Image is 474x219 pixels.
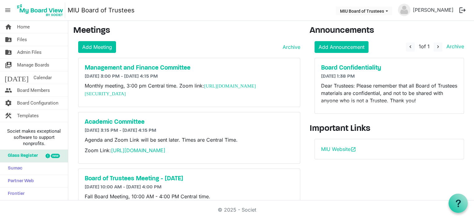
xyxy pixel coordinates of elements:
[315,41,369,53] a: Add Announcement
[408,44,413,49] span: navigate_before
[85,175,294,182] a: Board of Trustees Meeting - [DATE]
[218,207,256,213] a: © 2025 - Societ
[17,97,58,109] span: Board Configuration
[444,43,464,49] a: Archive
[68,4,135,16] a: MIU Board of Trustees
[5,84,12,97] span: people
[310,124,469,134] h3: Important Links
[17,84,50,97] span: Board Members
[434,42,442,52] button: navigate_next
[78,41,116,53] a: Add Meeting
[85,83,256,96] a: [URL][DOMAIN_NAME][SECURITY_DATA]
[456,4,469,17] button: logout
[2,4,14,16] span: menu
[5,97,12,109] span: settings
[321,64,458,72] a: Board Confidentiality
[15,2,65,18] img: My Board View Logo
[17,46,42,58] span: Admin Files
[111,147,165,153] a: [URL][DOMAIN_NAME]
[15,2,68,18] a: My Board View Logo
[280,43,300,51] a: Archive
[85,64,294,72] a: Management and Finance Committee
[351,147,356,152] span: open_in_new
[3,128,65,147] span: Societ makes exceptional software to support nonprofits.
[5,150,38,162] span: Glass Register
[419,43,421,49] span: 1
[5,59,12,71] span: switch_account
[5,46,12,58] span: folder_shared
[321,82,458,104] p: Dear Trustees: Please remember that all Board of Trustees materials are confidential, and not to ...
[5,175,34,187] span: Partner Web
[17,33,27,46] span: Files
[410,4,456,16] a: [PERSON_NAME]
[85,128,294,134] h6: [DATE] 3:15 PM - [DATE] 4:15 PM
[5,21,12,33] span: home
[17,109,39,122] span: Templates
[5,162,22,175] span: Sumac
[310,26,469,36] h3: Announcements
[85,184,294,190] h6: [DATE] 10:00 AM - [DATE] 4:00 PM
[85,147,165,153] span: Zoom Link:
[5,188,25,200] span: Frontier
[5,33,12,46] span: folder_shared
[398,4,410,16] img: no-profile-picture.svg
[51,154,60,158] div: new
[435,44,441,49] span: navigate_next
[85,82,294,97] p: Monthly meeting, 3:00 pm Central time. Zoom link:
[406,42,415,52] button: navigate_before
[34,71,52,84] span: Calendar
[85,136,294,144] p: Agenda and Zoom Link will be sent later. Times are Central Time.
[85,193,294,200] p: Fall Board Meeting, 10:00 AM - 4:00 PM Central time.
[85,118,294,126] a: Academic Committee
[419,43,430,49] span: of 1
[5,71,29,84] span: [DATE]
[321,74,355,79] span: [DATE] 1:38 PM
[73,26,300,36] h3: Meetings
[321,146,356,152] a: MIU Websiteopen_in_new
[85,74,294,79] h6: [DATE] 3:00 PM - [DATE] 4:15 PM
[336,6,392,15] button: MIU Board of Trustees dropdownbutton
[17,59,49,71] span: Manage Boards
[17,21,30,33] span: Home
[5,109,12,122] span: construction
